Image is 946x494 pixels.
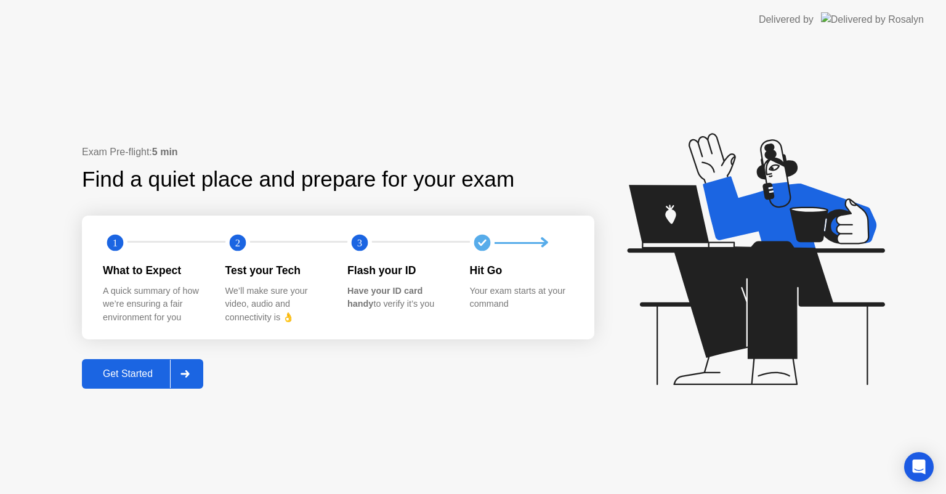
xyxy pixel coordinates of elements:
b: 5 min [152,147,178,157]
div: Delivered by [759,12,814,27]
div: Get Started [86,368,170,379]
div: Flash your ID [347,262,450,278]
div: A quick summary of how we’re ensuring a fair environment for you [103,285,206,325]
div: We’ll make sure your video, audio and connectivity is 👌 [225,285,328,325]
button: Get Started [82,359,203,389]
div: Hit Go [470,262,573,278]
b: Have your ID card handy [347,286,422,309]
div: Find a quiet place and prepare for your exam [82,163,516,196]
text: 2 [235,237,240,249]
div: Your exam starts at your command [470,285,573,311]
img: Delivered by Rosalyn [821,12,924,26]
div: Test your Tech [225,262,328,278]
div: Open Intercom Messenger [904,452,934,482]
text: 3 [357,237,362,249]
text: 1 [113,237,118,249]
div: Exam Pre-flight: [82,145,594,160]
div: to verify it’s you [347,285,450,311]
div: What to Expect [103,262,206,278]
